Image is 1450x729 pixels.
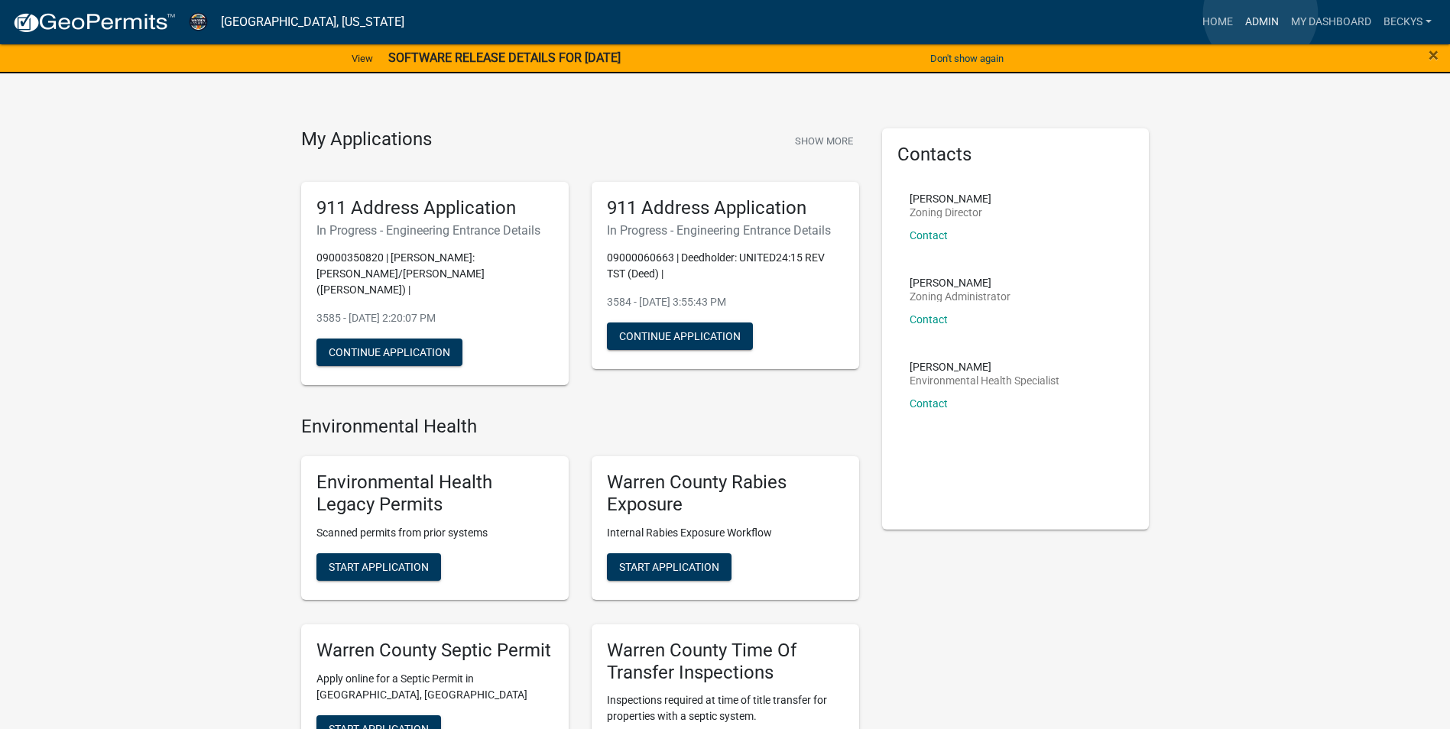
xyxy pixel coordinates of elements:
a: My Dashboard [1285,8,1377,37]
h6: In Progress - Engineering Entrance Details [316,223,553,238]
button: Close [1429,46,1439,64]
button: Continue Application [316,339,462,366]
p: 09000060663 | Deedholder: UNITED24:15 REV TST (Deed) | [607,250,844,282]
h4: My Applications [301,128,432,151]
h5: Warren County Septic Permit [316,640,553,662]
p: [PERSON_NAME] [910,277,1010,288]
h4: Environmental Health [301,416,859,438]
a: Contact [910,397,948,410]
h6: In Progress - Engineering Entrance Details [607,223,844,238]
p: Apply online for a Septic Permit in [GEOGRAPHIC_DATA], [GEOGRAPHIC_DATA] [316,671,553,703]
p: 3584 - [DATE] 3:55:43 PM [607,294,844,310]
p: Zoning Director [910,207,991,218]
a: [GEOGRAPHIC_DATA], [US_STATE] [221,9,404,35]
p: Scanned permits from prior systems [316,525,553,541]
p: Zoning Administrator [910,291,1010,302]
span: × [1429,44,1439,66]
img: Warren County, Iowa [188,11,209,32]
button: Show More [789,128,859,154]
h5: Environmental Health Legacy Permits [316,471,553,516]
p: Internal Rabies Exposure Workflow [607,525,844,541]
h5: Warren County Time Of Transfer Inspections [607,640,844,684]
p: Environmental Health Specialist [910,375,1059,386]
p: 09000350820 | [PERSON_NAME]: [PERSON_NAME]/[PERSON_NAME] ([PERSON_NAME]) | [316,250,553,298]
p: Inspections required at time of title transfer for properties with a septic system. [607,692,844,724]
span: Start Application [329,560,429,572]
a: Contact [910,229,948,241]
a: Home [1196,8,1239,37]
button: Start Application [607,553,731,581]
a: View [345,46,379,71]
p: 3585 - [DATE] 2:20:07 PM [316,310,553,326]
button: Don't show again [924,46,1010,71]
button: Continue Application [607,322,753,350]
p: [PERSON_NAME] [910,361,1059,372]
strong: SOFTWARE RELEASE DETAILS FOR [DATE] [388,50,621,65]
h5: 911 Address Application [316,197,553,219]
p: [PERSON_NAME] [910,193,991,204]
span: Start Application [619,560,719,572]
h5: Warren County Rabies Exposure [607,471,844,516]
h5: 911 Address Application [607,197,844,219]
a: Contact [910,313,948,326]
a: beckys [1377,8,1438,37]
h5: Contacts [897,144,1134,166]
a: Admin [1239,8,1285,37]
button: Start Application [316,553,441,581]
